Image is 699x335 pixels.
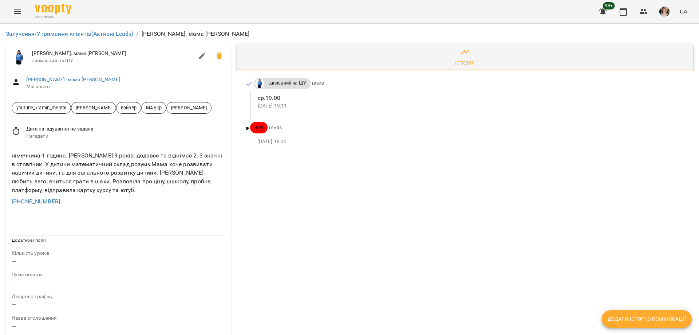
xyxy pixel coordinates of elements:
p: [DATE] 19:11 [258,102,682,110]
img: 6afb9eb6cc617cb6866001ac461bd93f.JPG [659,7,670,17]
span: Leads [269,126,282,130]
p: field-description [12,271,225,278]
button: UA [677,5,690,18]
div: німеччина-1 година. [PERSON_NAME] 9 років. додавєє та віднімає 2, 3 значні в стовпчик. У дитини м... [10,150,227,196]
span: Нагадати [26,133,225,140]
nav: breadcrumb [6,30,693,38]
a: Дащенко Аня [254,79,264,88]
button: Додати історію комунікації [602,310,692,328]
p: [PERSON_NAME]. мама [PERSON_NAME] [142,30,250,38]
span: youtube_kramin_mental [12,104,71,111]
span: записаний на ШУ [32,57,194,65]
img: Дащенко Аня [12,50,26,65]
img: Voopty Logo [35,4,71,14]
span: Дата нагадування не задана [26,125,225,133]
span: [PERSON_NAME] [167,104,211,111]
span: [PERSON_NAME] [71,104,116,111]
span: вайбер [116,104,141,111]
span: записаний на ШУ [264,80,311,86]
div: Історія [455,59,475,67]
span: нові [250,124,268,131]
span: МА укр [142,104,166,111]
li: / [136,30,138,38]
img: Дащенко Аня [255,79,264,88]
p: [DATE] 18:30 [257,138,682,145]
p: --- [12,278,225,287]
span: Leads [312,82,325,86]
p: --- [12,257,225,266]
a: [PHONE_NUMBER] [12,198,60,205]
a: Залучення/Утримання клієнтів(Активні Leads) [6,30,133,37]
p: field-description [12,293,225,300]
span: [PERSON_NAME]. мама [PERSON_NAME] [32,50,194,57]
p: --- [12,322,225,331]
span: Додати історію комунікації [608,315,686,323]
span: UA [680,8,687,15]
p: --- [12,300,225,309]
span: For Business [35,15,71,20]
span: Додаткові поля [12,238,46,243]
p: field-description [12,315,225,322]
a: [PERSON_NAME]. мама [PERSON_NAME] [26,77,121,82]
span: Мій клієнт [26,83,225,90]
p: field-description [12,250,225,257]
p: ср.19.00 [258,94,682,102]
span: 99+ [603,2,615,9]
button: Menu [9,3,26,20]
